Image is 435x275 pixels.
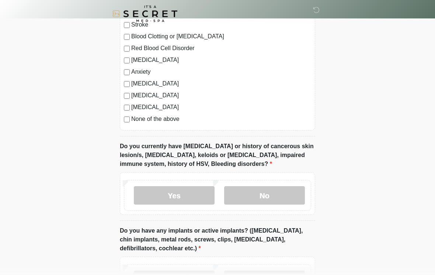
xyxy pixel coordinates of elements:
[124,81,130,87] input: [MEDICAL_DATA]
[124,58,130,64] input: [MEDICAL_DATA]
[131,115,311,124] label: None of the above
[131,32,311,41] label: Blood Clotting or [MEDICAL_DATA]
[124,105,130,111] input: [MEDICAL_DATA]
[124,70,130,76] input: Anxiety
[124,93,130,99] input: [MEDICAL_DATA]
[124,46,130,52] input: Red Blood Cell Disorder
[131,80,311,88] label: [MEDICAL_DATA]
[120,227,315,253] label: Do you have any implants or active implants? ([MEDICAL_DATA], chin implants, metal rods, screws, ...
[120,142,315,169] label: Do you currently have [MEDICAL_DATA] or history of cancerous skin lesion/s, [MEDICAL_DATA], keloi...
[131,91,311,100] label: [MEDICAL_DATA]
[134,187,215,205] label: Yes
[131,56,311,65] label: [MEDICAL_DATA]
[112,6,177,22] img: It's A Secret Med Spa Logo
[131,103,311,112] label: [MEDICAL_DATA]
[224,187,305,205] label: No
[124,34,130,40] input: Blood Clotting or [MEDICAL_DATA]
[131,68,311,77] label: Anxiety
[131,44,311,53] label: Red Blood Cell Disorder
[124,117,130,123] input: None of the above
